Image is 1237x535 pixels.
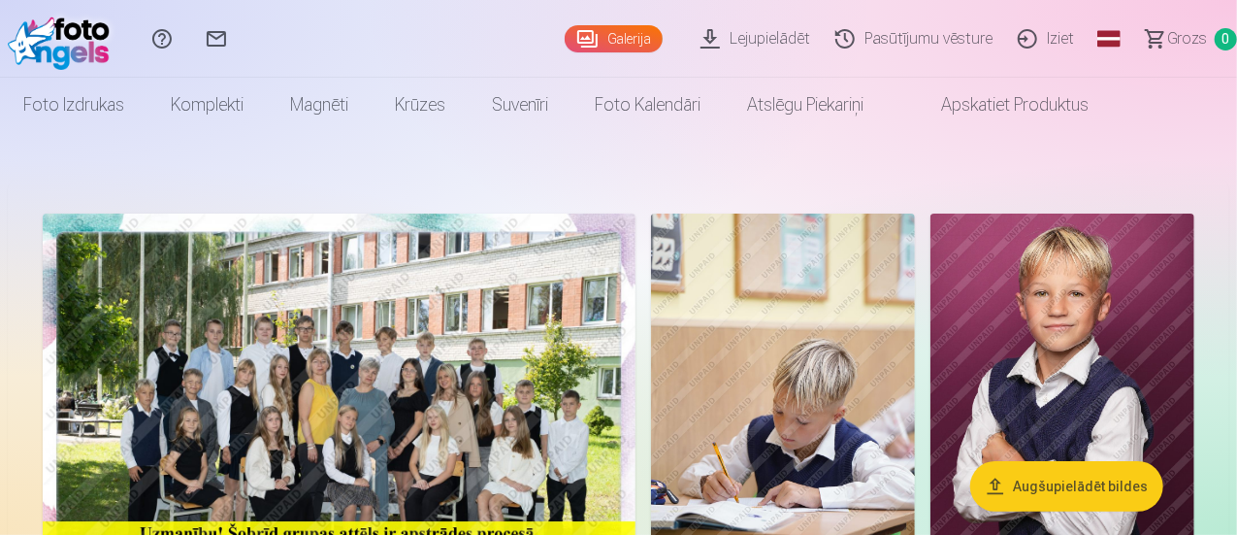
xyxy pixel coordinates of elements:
[372,78,469,132] a: Krūzes
[492,94,548,115] font: Suvenīri
[267,78,372,132] a: Magnēti
[724,78,887,132] a: Atslēgu piekariņi
[730,29,810,48] font: Lejupielādēt
[147,78,267,132] a: Komplekti
[864,29,993,48] font: Pasūtījumu vēsture
[1222,31,1230,47] font: 0
[8,8,119,70] img: /fa1
[23,94,124,115] font: Foto izdrukas
[395,94,445,115] font: Krūzes
[595,94,700,115] font: Foto kalendāri
[565,25,663,52] a: Galerija
[1013,479,1148,494] font: Augšupielādēt bildes
[290,94,348,115] font: Magnēti
[887,78,1112,132] a: Apskatiet produktus
[1047,29,1074,48] font: Iziet
[970,461,1163,512] button: Augšupielādēt bildes
[1167,29,1207,48] font: Grozs
[469,78,571,132] a: Suvenīri
[747,94,863,115] font: Atslēgu piekariņi
[571,78,724,132] a: Foto kalendāri
[171,94,244,115] font: Komplekti
[607,31,651,47] font: Galerija
[941,94,1089,115] font: Apskatiet produktus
